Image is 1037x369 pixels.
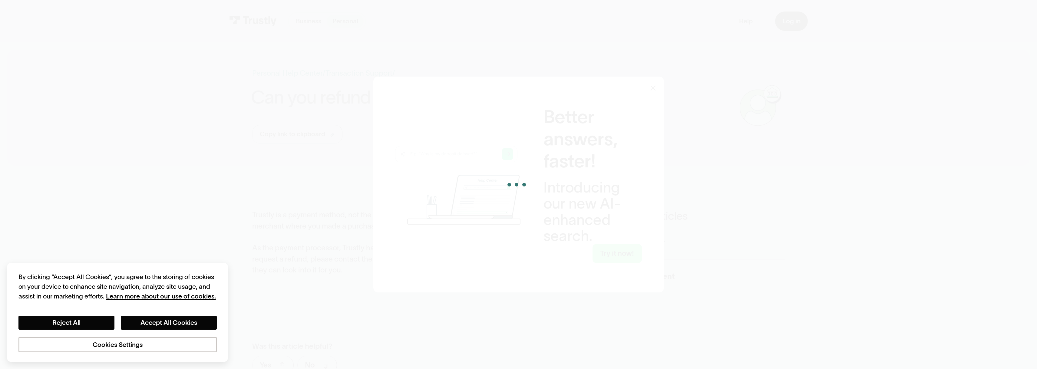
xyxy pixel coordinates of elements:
[7,263,228,362] div: Cookie banner
[18,337,217,352] button: Cookies Settings
[18,272,217,352] div: Privacy
[18,316,114,329] button: Reject All
[106,293,216,300] a: More information about your privacy, opens in a new tab
[18,272,217,301] div: By clicking “Accept All Cookies”, you agree to the storing of cookies on your device to enhance s...
[121,316,217,329] button: Accept All Cookies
